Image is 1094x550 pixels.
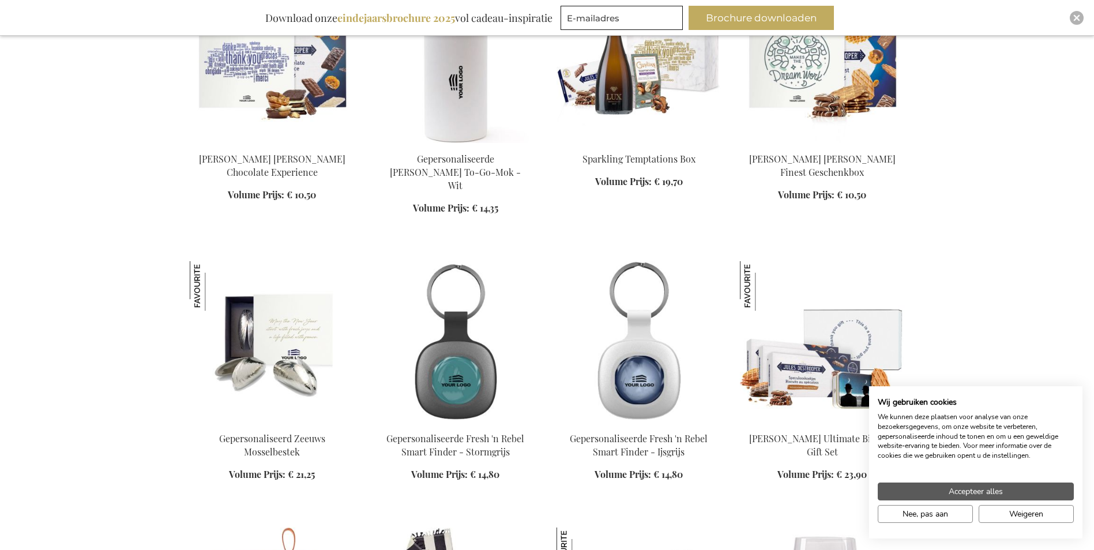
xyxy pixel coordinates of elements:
[390,153,521,191] a: Gepersonaliseerde [PERSON_NAME] To-Go-Mok - Wit
[557,418,721,429] a: Personalised Fresh 'n Rebel Smart Finder - Storm Grey
[595,175,683,189] a: Volume Prijs: € 19,70
[740,418,905,429] a: Jules Destrooper Ultimate Biscuits Gift Set Jules Destrooper Ultimate Biscuits Gift Set
[190,418,355,429] a: Personalised Zeeland Mussel Cutlery Gepersonaliseerd Zeeuws Mosselbestek
[413,202,498,215] a: Volume Prijs: € 14,35
[557,261,721,423] img: Personalised Fresh 'n Rebel Smart Finder - Storm Grey
[1070,11,1084,25] div: Close
[570,432,708,458] a: Gepersonaliseerde Fresh 'n Rebel Smart Finder - Ijsgrijs
[949,485,1003,498] span: Accepteer alles
[836,468,867,480] span: € 23,90
[740,138,905,149] a: Jules Destrooper Jules' Finest Gift Box Jules Destrooper Jules' Finest Geschenkbox
[878,505,973,523] button: Pas cookie voorkeuren aan
[228,189,316,202] a: Volume Prijs: € 10,50
[190,261,355,423] img: Personalised Zeeland Mussel Cutlery
[411,468,499,481] a: Volume Prijs: € 14,80
[1009,508,1043,520] span: Weigeren
[472,202,498,214] span: € 14,35
[229,468,315,481] a: Volume Prijs: € 21,25
[749,432,895,458] a: [PERSON_NAME] Ultimate Biscuits Gift Set
[595,468,651,480] span: Volume Prijs:
[228,189,284,201] span: Volume Prijs:
[190,138,355,149] a: Jules Destrooper Jules' Chocolate Experience
[777,468,834,480] span: Volume Prijs:
[740,261,905,423] img: Jules Destrooper Ultimate Biscuits Gift Set
[654,175,683,187] span: € 19,70
[653,468,683,480] span: € 14,80
[837,189,866,201] span: € 10,50
[229,468,285,480] span: Volume Prijs:
[878,397,1074,408] h2: Wij gebruiken cookies
[413,202,469,214] span: Volume Prijs:
[582,153,696,165] a: Sparkling Temptations Box
[561,6,683,30] input: E-mailadres
[288,468,315,480] span: € 21,25
[979,505,1074,523] button: Alle cookies weigeren
[749,153,896,178] a: [PERSON_NAME] [PERSON_NAME] Finest Geschenkbox
[190,261,239,311] img: Gepersonaliseerd Zeeuws Mosselbestek
[373,138,538,149] a: Personalised Otis Thermo To-Go-Mug
[778,189,866,202] a: Volume Prijs: € 10,50
[878,412,1074,461] p: We kunnen deze plaatsen voor analyse van onze bezoekersgegevens, om onze website te verbeteren, g...
[199,153,345,178] a: [PERSON_NAME] [PERSON_NAME] Chocolate Experience
[386,432,524,458] a: Gepersonaliseerde Fresh 'n Rebel Smart Finder - Stormgrijs
[260,6,558,30] div: Download onze vol cadeau-inspiratie
[777,468,867,481] a: Volume Prijs: € 23,90
[373,261,538,423] img: Personalised Fresh 'n Rebel Smart Finder - Storm Grey
[595,468,683,481] a: Volume Prijs: € 14,80
[903,508,948,520] span: Nee, pas aan
[219,432,325,458] a: Gepersonaliseerd Zeeuws Mosselbestek
[1073,14,1080,21] img: Close
[878,483,1074,500] button: Accepteer alle cookies
[337,11,455,25] b: eindejaarsbrochure 2025
[689,6,834,30] button: Brochure downloaden
[287,189,316,201] span: € 10,50
[411,468,468,480] span: Volume Prijs:
[740,261,790,311] img: Jules Destrooper Ultimate Biscuits Gift Set
[373,418,538,429] a: Personalised Fresh 'n Rebel Smart Finder - Storm Grey
[595,175,652,187] span: Volume Prijs:
[778,189,834,201] span: Volume Prijs:
[561,6,686,33] form: marketing offers and promotions
[470,468,499,480] span: € 14,80
[557,138,721,149] a: Sparkling Temptations Bpx Sparkling Temptations Box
